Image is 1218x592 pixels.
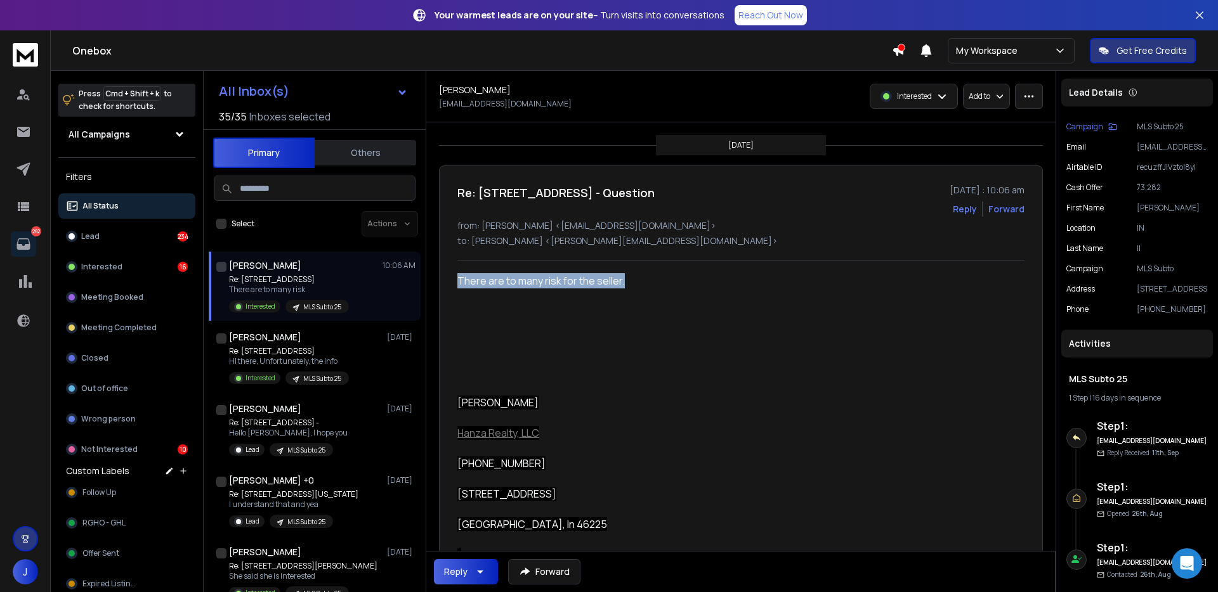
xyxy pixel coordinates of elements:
[956,44,1023,57] p: My Workspace
[82,518,126,528] span: RGHO - GHL
[457,396,539,409] span: [PERSON_NAME]
[457,219,1025,232] p: from: [PERSON_NAME] <[EMAIL_ADDRESS][DOMAIN_NAME]>
[1152,448,1179,457] span: 11th, Sep
[387,404,416,414] p: [DATE]
[81,444,138,454] p: Not Interested
[229,285,349,295] p: There are to many risk
[988,203,1025,216] div: Forward
[246,373,275,383] p: Interested
[229,499,358,510] p: I understand that and yea
[81,323,157,333] p: Meeting Completed
[1097,497,1208,506] h6: [EMAIL_ADDRESS][DOMAIN_NAME]
[1097,558,1208,567] h6: [EMAIL_ADDRESS][DOMAIN_NAME]
[81,414,136,424] p: Wrong person
[82,201,119,211] p: All Status
[229,489,358,499] p: Re: [STREET_ADDRESS][US_STATE]
[58,122,195,147] button: All Campaigns
[58,254,195,280] button: Interested16
[1092,392,1161,403] span: 16 days in sequence
[229,356,349,366] p: HI there, Unfortunately, the info
[1061,330,1213,357] div: Activities
[82,579,136,589] span: Expired Listing
[13,43,38,67] img: logo
[229,546,301,558] h1: [PERSON_NAME]
[58,224,195,249] button: Lead234
[1172,548,1202,579] div: Open Intercom Messenger
[249,109,331,124] h3: Inboxes selected
[103,86,161,101] span: Cmd + Shift + k
[457,456,546,470] span: [PHONE_NUMBER]
[1066,304,1089,314] p: Phone
[383,261,416,271] p: 10:06 AM
[246,445,259,454] p: Lead
[213,138,315,168] button: Primary
[58,315,195,340] button: Meeting Completed
[229,474,314,487] h1: [PERSON_NAME] +0
[58,193,195,219] button: All Status
[178,262,188,272] div: 16
[229,428,348,438] p: Hello [PERSON_NAME], I hope you
[439,99,572,109] p: [EMAIL_ADDRESS][DOMAIN_NAME]
[66,465,129,477] h3: Custom Labels
[1116,44,1187,57] p: Get Free Credits
[1137,183,1208,193] p: 73,282
[1066,122,1117,132] button: Campaign
[232,219,254,229] label: Select
[69,128,130,141] h1: All Campaigns
[58,376,195,401] button: Out of office
[457,235,1025,247] p: to: [PERSON_NAME] <[PERSON_NAME][EMAIL_ADDRESS][DOMAIN_NAME]>
[950,184,1025,196] p: [DATE] : 10:06 am
[1137,264,1208,274] p: MLS Subto
[315,139,416,167] button: Others
[229,274,349,285] p: Re: [STREET_ADDRESS]
[303,374,341,383] p: MLS Subto 25
[444,565,468,578] div: Reply
[434,559,498,584] button: Reply
[387,547,416,557] p: [DATE]
[953,203,977,216] button: Reply
[58,437,195,462] button: Not Interested10
[457,426,539,440] a: Hanza Realty, LLC
[439,84,511,96] h1: [PERSON_NAME]
[1069,392,1088,403] span: 1 Step
[457,487,556,501] span: [STREET_ADDRESS]
[229,331,301,344] h1: [PERSON_NAME]
[1137,203,1208,213] p: [PERSON_NAME]
[11,231,36,257] a: 262
[58,406,195,432] button: Wrong person
[1066,162,1103,172] p: Airtable ID
[735,5,807,25] a: Reach Out Now
[58,285,195,310] button: Meeting Booked
[1137,223,1208,233] p: IN
[303,302,341,312] p: MLS Subto 25
[81,383,128,394] p: Out of office
[969,91,990,101] p: Add to
[229,418,348,428] p: Re: [STREET_ADDRESS] -
[1097,436,1208,446] h6: [EMAIL_ADDRESS][DOMAIN_NAME]
[1097,479,1208,494] h6: Step 1 :
[287,446,325,455] p: MLS Subto 25
[1137,243,1208,254] p: II
[1069,86,1123,99] p: Lead Details
[387,475,416,486] p: [DATE]
[1066,142,1086,152] p: Email
[1137,162,1208,172] p: recuzffJlVztol8yI
[81,231,100,241] p: Lead
[1066,122,1103,132] p: Campaign
[178,444,188,454] div: 10
[508,559,580,584] button: Forward
[229,346,349,356] p: Re: [STREET_ADDRESS]
[1140,570,1171,579] span: 26th, Aug
[229,402,301,415] h1: [PERSON_NAME]
[58,168,195,186] h3: Filters
[246,517,259,526] p: Lead
[457,517,607,531] span: [GEOGRAPHIC_DATA], In 46225
[58,480,195,505] button: Follow Up
[58,345,195,371] button: Closed
[81,353,108,363] p: Closed
[81,262,122,272] p: Interested
[72,43,892,58] h1: Onebox
[728,140,754,150] p: [DATE]
[1066,284,1095,294] p: Address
